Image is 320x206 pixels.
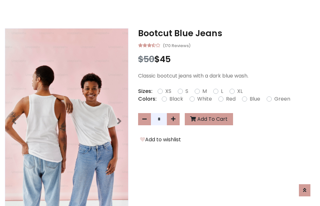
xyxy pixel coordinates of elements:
label: S [185,87,188,95]
label: XL [237,87,243,95]
label: Blue [250,95,260,103]
button: Add To Cart [185,113,233,125]
p: Sizes: [138,87,152,95]
label: Black [169,95,183,103]
h3: Bootcut Blue Jeans [138,28,315,38]
label: Red [226,95,236,103]
span: 45 [160,53,171,65]
h3: $ [138,54,315,64]
p: Colors: [138,95,157,103]
span: $50 [138,53,154,65]
label: XS [165,87,171,95]
label: Green [274,95,290,103]
button: Add to wishlist [138,136,183,144]
small: (170 Reviews) [163,41,191,49]
label: M [202,87,207,95]
p: Classic bootcut jeans with a dark blue wash. [138,72,315,80]
label: L [221,87,223,95]
label: White [197,95,212,103]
